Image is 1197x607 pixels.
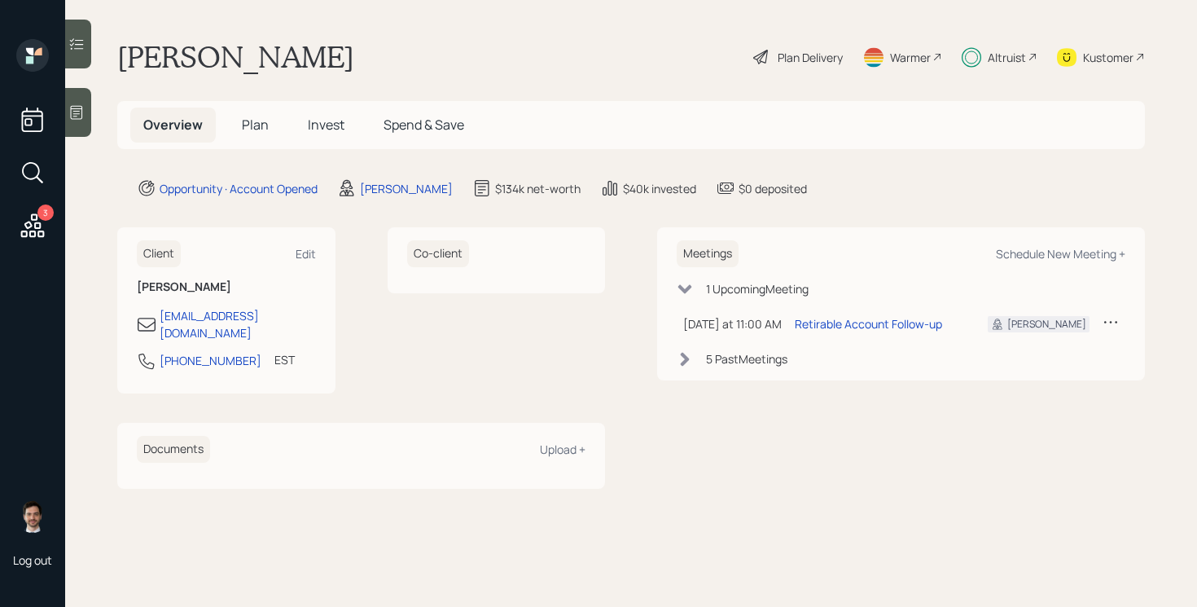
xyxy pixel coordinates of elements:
[13,552,52,568] div: Log out
[137,436,210,463] h6: Documents
[160,352,261,369] div: [PHONE_NUMBER]
[117,39,354,75] h1: [PERSON_NAME]
[16,500,49,533] img: jonah-coleman-headshot.png
[540,442,585,457] div: Upload +
[137,240,181,267] h6: Client
[778,49,843,66] div: Plan Delivery
[996,246,1125,262] div: Schedule New Meeting +
[1007,317,1086,332] div: [PERSON_NAME]
[296,246,316,262] div: Edit
[706,350,787,367] div: 5 Past Meeting s
[988,49,1026,66] div: Altruist
[160,180,318,197] div: Opportunity · Account Opened
[308,116,344,134] span: Invest
[739,180,807,197] div: $0 deposited
[407,240,469,267] h6: Co-client
[360,180,453,197] div: [PERSON_NAME]
[795,315,942,332] div: Retirable Account Follow-up
[37,205,54,221] div: 3
[274,351,295,368] div: EST
[384,116,464,134] span: Spend & Save
[683,315,782,332] div: [DATE] at 11:00 AM
[160,307,316,341] div: [EMAIL_ADDRESS][DOMAIN_NAME]
[137,280,316,294] h6: [PERSON_NAME]
[242,116,269,134] span: Plan
[495,180,581,197] div: $134k net-worth
[677,240,739,267] h6: Meetings
[623,180,696,197] div: $40k invested
[706,280,809,297] div: 1 Upcoming Meeting
[1083,49,1133,66] div: Kustomer
[143,116,203,134] span: Overview
[890,49,931,66] div: Warmer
